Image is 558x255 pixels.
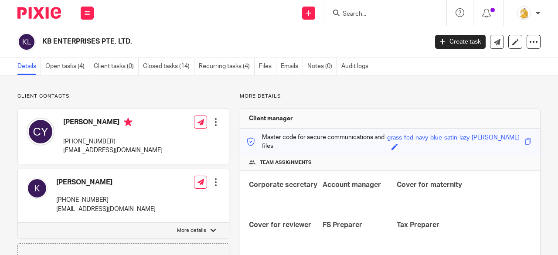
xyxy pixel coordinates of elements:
img: Pixie [17,7,61,19]
span: Account manager [323,181,381,188]
img: svg%3E [27,178,48,199]
img: svg%3E [17,33,36,51]
a: Audit logs [341,58,373,75]
p: More details [177,227,206,234]
a: Client tasks (0) [94,58,139,75]
p: Master code for secure communications and files [247,133,388,151]
a: Notes (0) [307,58,337,75]
p: [PHONE_NUMBER] [63,137,163,146]
span: Corporate secretary [249,181,317,188]
a: Send new email [490,35,504,49]
h2: KB ENTERPRISES PTE. LTD. [42,37,346,46]
p: More details [240,93,541,100]
span: Cover for reviewer [249,221,311,228]
p: [PHONE_NUMBER] [56,196,156,204]
input: Search [342,10,420,18]
img: svg%3E [27,118,54,146]
span: FS Preparer [323,221,362,228]
h4: [PERSON_NAME] [63,118,163,129]
a: Closed tasks (14) [143,58,194,75]
p: [EMAIL_ADDRESS][DOMAIN_NAME] [63,146,163,155]
span: Copy to clipboard [525,138,531,145]
a: Recurring tasks (4) [199,58,255,75]
img: MicrosoftTeams-image.png [517,6,531,20]
span: Edit code [391,143,398,150]
span: Tax Preparer [397,221,439,228]
h3: Client manager [249,114,293,123]
a: Files [259,58,276,75]
div: grass-fed-navy-blue-satin-lazy-[PERSON_NAME] [387,133,520,143]
a: Emails [281,58,303,75]
p: [EMAIL_ADDRESS][DOMAIN_NAME] [56,205,156,214]
a: Create task [435,35,486,49]
h4: [PERSON_NAME] [56,178,156,187]
span: Team assignments [260,159,312,166]
a: Edit client [508,35,522,49]
a: Details [17,58,41,75]
span: Cover for maternity [397,181,462,188]
a: Open tasks (4) [45,58,89,75]
p: Client contacts [17,93,229,100]
i: Primary [124,118,133,126]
